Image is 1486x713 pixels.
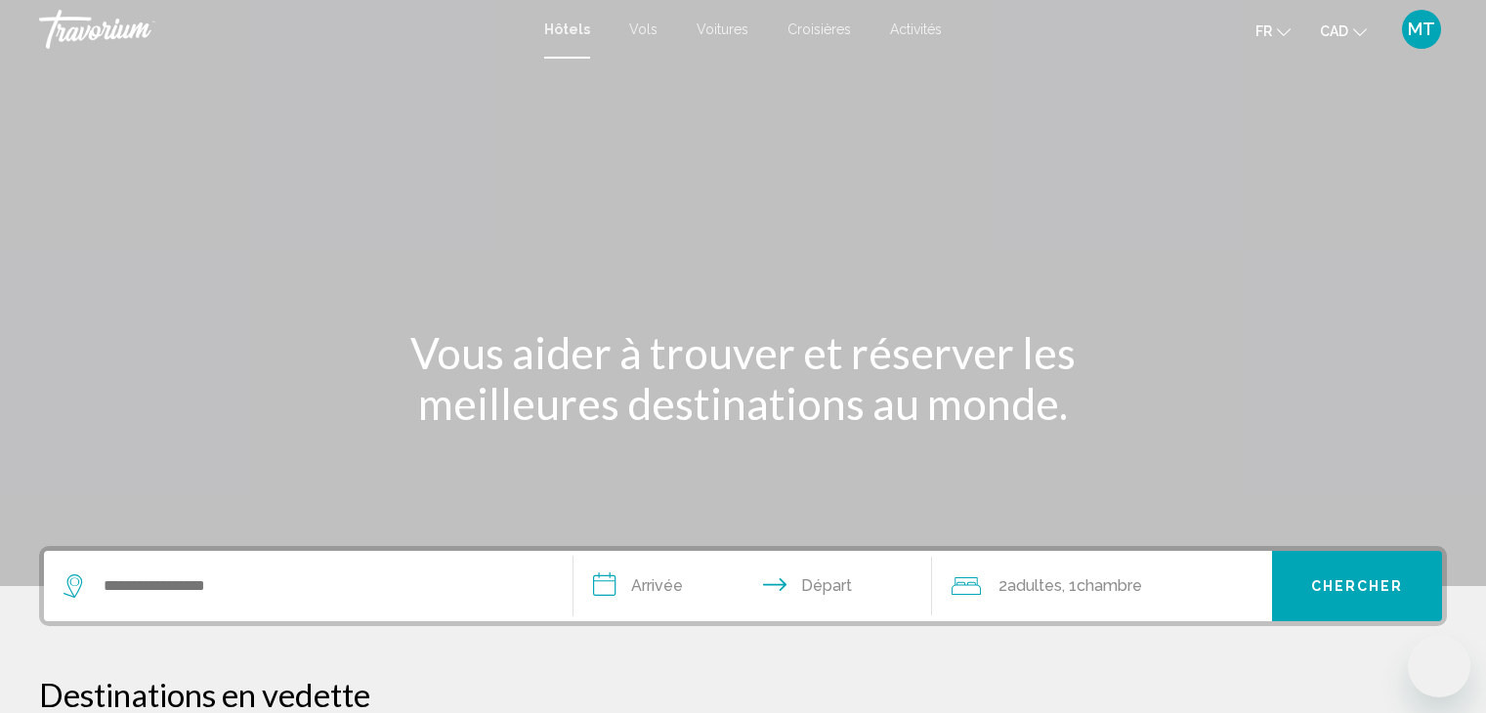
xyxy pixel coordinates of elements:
[629,21,658,37] a: Vols
[697,21,748,37] a: Voitures
[932,551,1272,621] button: Travelers: 2 adults, 0 children
[573,551,933,621] button: Check in and out dates
[1255,17,1291,45] button: Change language
[1311,579,1404,595] span: Chercher
[1007,576,1062,595] span: Adultes
[377,327,1110,429] h1: Vous aider à trouver et réserver les meilleures destinations au monde.
[1272,551,1442,621] button: Chercher
[39,10,525,49] a: Travorium
[890,21,942,37] a: Activités
[1408,635,1470,697] iframe: Bouton de lancement de la fenêtre de messagerie
[1408,20,1435,39] span: MT
[44,551,1442,621] div: Search widget
[1077,576,1142,595] span: Chambre
[787,21,851,37] a: Croisières
[1320,23,1348,39] span: CAD
[998,572,1062,600] span: 2
[1255,23,1272,39] span: fr
[1320,17,1367,45] button: Change currency
[544,21,590,37] a: Hôtels
[1062,572,1142,600] span: , 1
[1396,9,1447,50] button: User Menu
